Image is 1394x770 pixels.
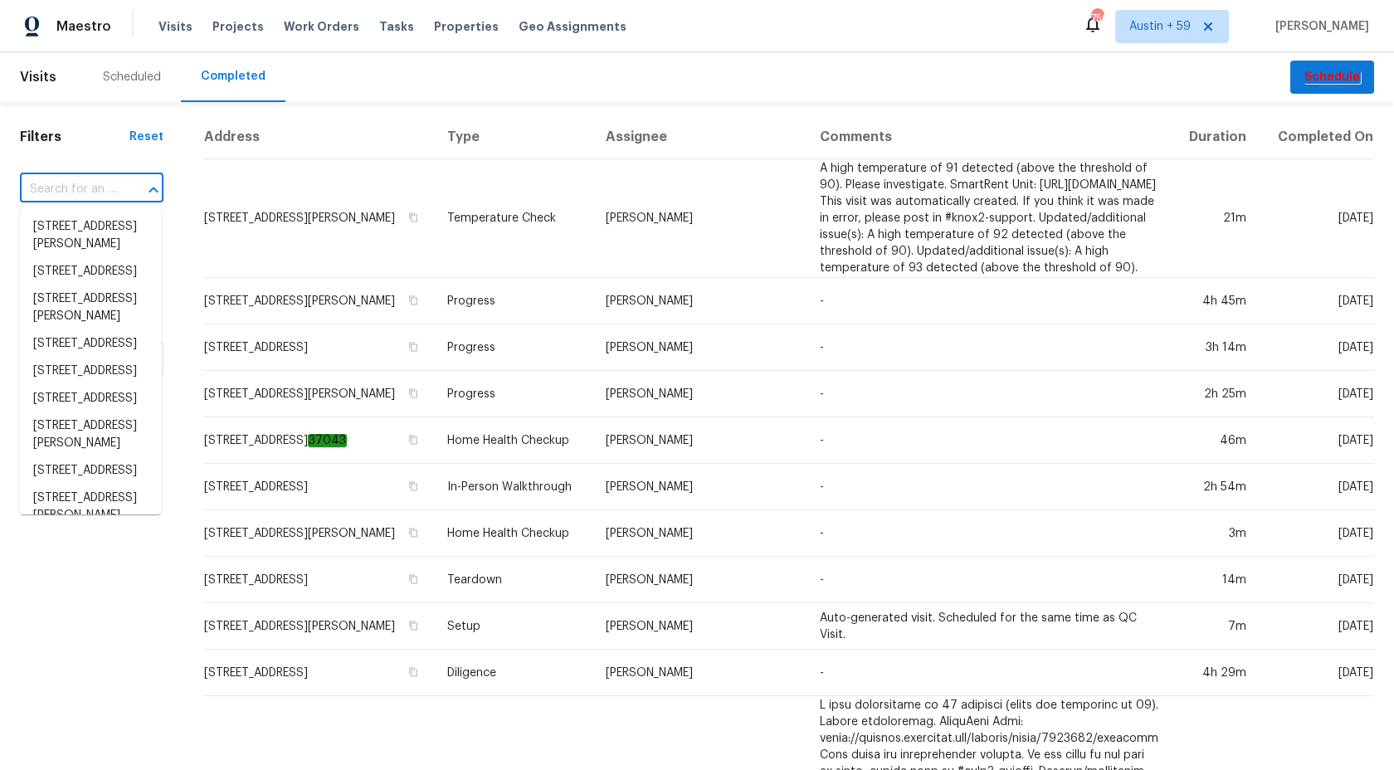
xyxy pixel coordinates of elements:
[158,18,193,35] span: Visits
[434,510,592,557] td: Home Health Checkup
[212,18,264,35] span: Projects
[1091,10,1103,27] div: 756
[406,479,421,494] button: Copy Address
[592,324,807,371] td: [PERSON_NAME]
[379,21,414,32] span: Tasks
[807,557,1172,603] td: -
[1290,61,1374,95] button: Schedule
[807,650,1172,696] td: -
[592,557,807,603] td: [PERSON_NAME]
[1260,557,1374,603] td: [DATE]
[20,330,161,358] li: [STREET_ADDRESS]
[592,603,807,650] td: [PERSON_NAME]
[592,650,807,696] td: [PERSON_NAME]
[203,417,434,464] td: [STREET_ADDRESS]
[129,129,163,145] div: Reset
[406,210,421,225] button: Copy Address
[1172,650,1260,696] td: 4h 29m
[1172,510,1260,557] td: 3m
[20,385,161,412] li: [STREET_ADDRESS]
[406,293,421,308] button: Copy Address
[406,386,421,401] button: Copy Address
[434,18,499,35] span: Properties
[1260,159,1374,278] td: [DATE]
[807,371,1172,417] td: -
[807,464,1172,510] td: -
[1172,371,1260,417] td: 2h 25m
[434,603,592,650] td: Setup
[1260,464,1374,510] td: [DATE]
[406,339,421,354] button: Copy Address
[1260,603,1374,650] td: [DATE]
[434,324,592,371] td: Progress
[434,650,592,696] td: Diligence
[203,510,434,557] td: [STREET_ADDRESS][PERSON_NAME]
[807,159,1172,278] td: A high temperature of 91 detected (above the threshold of 90). Please investigate. SmartRent Unit...
[434,159,592,278] td: Temperature Check
[592,278,807,324] td: [PERSON_NAME]
[807,115,1172,159] th: Comments
[519,18,626,35] span: Geo Assignments
[1172,278,1260,324] td: 4h 45m
[201,68,266,85] div: Completed
[20,285,161,330] li: [STREET_ADDRESS][PERSON_NAME]
[1260,278,1374,324] td: [DATE]
[203,159,434,278] td: [STREET_ADDRESS][PERSON_NAME]
[592,464,807,510] td: [PERSON_NAME]
[142,178,165,202] button: Close
[1260,650,1374,696] td: [DATE]
[592,159,807,278] td: [PERSON_NAME]
[203,115,434,159] th: Address
[203,650,434,696] td: [STREET_ADDRESS]
[20,485,161,529] li: [STREET_ADDRESS][PERSON_NAME]
[807,510,1172,557] td: -
[592,371,807,417] td: [PERSON_NAME]
[1172,324,1260,371] td: 3h 14m
[203,324,434,371] td: [STREET_ADDRESS]
[1172,115,1260,159] th: Duration
[20,412,161,457] li: [STREET_ADDRESS][PERSON_NAME]
[20,457,161,485] li: [STREET_ADDRESS]
[406,572,421,587] button: Copy Address
[807,417,1172,464] td: -
[1260,324,1374,371] td: [DATE]
[406,432,421,447] button: Copy Address
[434,557,592,603] td: Teardown
[807,324,1172,371] td: -
[807,278,1172,324] td: -
[1304,71,1361,84] em: Schedule
[1172,464,1260,510] td: 2h 54m
[20,129,129,145] h1: Filters
[434,371,592,417] td: Progress
[434,278,592,324] td: Progress
[406,665,421,680] button: Copy Address
[406,618,421,633] button: Copy Address
[56,18,111,35] span: Maestro
[308,434,347,447] em: 37043
[20,358,161,385] li: [STREET_ADDRESS]
[1260,115,1374,159] th: Completed On
[203,371,434,417] td: [STREET_ADDRESS][PERSON_NAME]
[203,278,434,324] td: [STREET_ADDRESS][PERSON_NAME]
[1260,510,1374,557] td: [DATE]
[103,69,161,85] div: Scheduled
[1260,417,1374,464] td: [DATE]
[434,464,592,510] td: In-Person Walkthrough
[203,557,434,603] td: [STREET_ADDRESS]
[434,417,592,464] td: Home Health Checkup
[1172,417,1260,464] td: 46m
[406,525,421,540] button: Copy Address
[20,177,117,202] input: Search for an address...
[592,510,807,557] td: [PERSON_NAME]
[1172,557,1260,603] td: 14m
[20,213,161,258] li: [STREET_ADDRESS][PERSON_NAME]
[1260,371,1374,417] td: [DATE]
[1172,603,1260,650] td: 7m
[20,258,161,285] li: [STREET_ADDRESS]
[284,18,359,35] span: Work Orders
[1269,18,1369,35] span: [PERSON_NAME]
[807,603,1172,650] td: Auto-generated visit. Scheduled for the same time as QC Visit.
[434,115,592,159] th: Type
[1129,18,1191,35] span: Austin + 59
[592,417,807,464] td: [PERSON_NAME]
